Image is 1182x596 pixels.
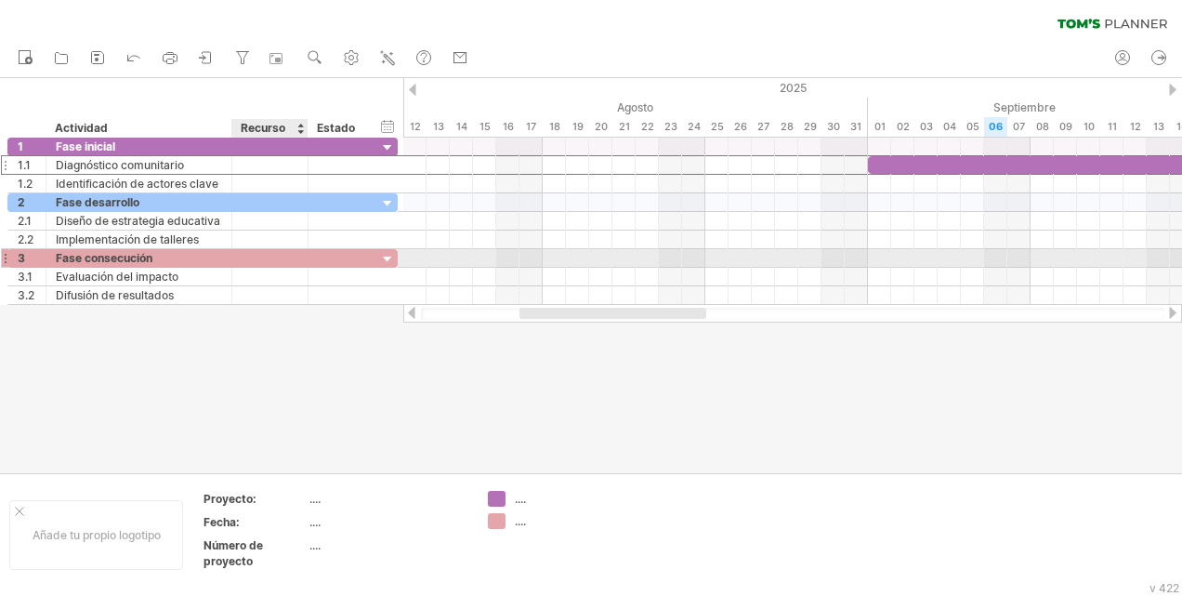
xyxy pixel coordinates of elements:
[55,119,221,138] div: Actividad
[1007,117,1031,137] div: Sunday, 7 September 2025
[1077,117,1100,137] div: Wednesday, 10 September 2025
[798,117,821,137] div: Friday, 29 August 2025
[659,117,682,137] div: Saturday, 23 August 2025
[56,138,222,155] div: Fase inicial
[1123,117,1147,137] div: Friday, 12 September 2025
[241,119,297,138] div: Recurso
[204,537,306,569] div: Número de proyecto
[18,156,46,174] div: 1.1
[752,117,775,137] div: Wednesday, 27 August 2025
[775,117,798,137] div: Thursday, 28 August 2025
[566,117,589,137] div: Tuesday, 19 August 2025
[515,491,616,507] div: ....
[309,491,466,507] div: ....
[204,491,306,507] div: Proyecto:
[938,117,961,137] div: Thursday, 4 September 2025
[18,212,46,230] div: 2.1
[868,117,891,137] div: Monday, 1 September 2025
[705,117,729,137] div: Monday, 25 August 2025
[914,117,938,137] div: Wednesday, 3 September 2025
[450,117,473,137] div: Thursday, 14 August 2025
[56,249,222,267] div: Fase consecución
[56,193,222,211] div: Fase desarrollo
[1100,117,1123,137] div: Thursday, 11 September 2025
[204,514,306,530] div: Fecha:
[309,514,466,530] div: ....
[18,193,46,211] div: 2
[589,117,612,137] div: Wednesday, 20 August 2025
[18,231,46,248] div: 2.2
[309,537,466,553] div: ....
[612,117,636,137] div: Thursday, 21 August 2025
[682,117,705,137] div: Sunday, 24 August 2025
[56,268,222,285] div: Evaluación del impacto
[515,513,616,529] div: ....
[317,119,358,138] div: Estado
[961,117,984,137] div: Friday, 5 September 2025
[403,117,427,137] div: Tuesday, 12 August 2025
[473,117,496,137] div: Friday, 15 August 2025
[148,98,868,117] div: August 2025
[984,117,1007,137] div: Saturday, 6 September 2025
[1031,117,1054,137] div: Monday, 8 September 2025
[18,249,46,267] div: 3
[33,528,161,542] font: Añade tu propio logotipo
[1147,117,1170,137] div: Saturday, 13 September 2025
[56,212,222,230] div: Diseño de estrategia educativa
[18,268,46,285] div: 3.1
[636,117,659,137] div: Friday, 22 August 2025
[56,175,222,192] div: Identificación de actores clave
[1149,581,1179,595] div: v 422
[496,117,519,137] div: Saturday, 16 August 2025
[56,156,222,174] div: Diagnóstico comunitario
[18,286,46,304] div: 3.2
[1054,117,1077,137] div: Tuesday, 9 September 2025
[543,117,566,137] div: Monday, 18 August 2025
[821,117,845,137] div: Saturday, 30 August 2025
[845,117,868,137] div: Sunday, 31 August 2025
[519,117,543,137] div: Sunday, 17 August 2025
[891,117,914,137] div: Tuesday, 2 September 2025
[729,117,752,137] div: Tuesday, 26 August 2025
[56,231,222,248] div: Implementación de talleres
[427,117,450,137] div: Wednesday, 13 August 2025
[56,286,222,304] div: Difusión de resultados
[18,138,46,155] div: 1
[18,175,46,192] div: 1.2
